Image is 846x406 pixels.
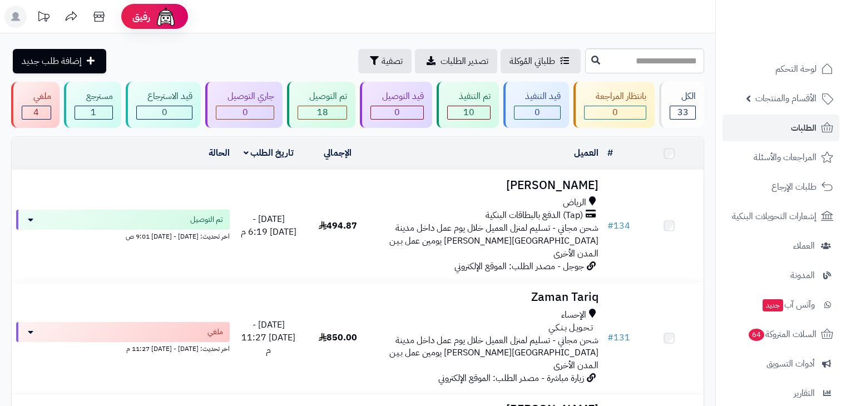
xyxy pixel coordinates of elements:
a: ملغي 4 [9,82,62,128]
a: تصدير الطلبات [415,49,497,73]
img: logo-2.png [770,28,835,51]
h3: [PERSON_NAME] [377,179,598,192]
span: (Tap) الدفع بالبطاقات البنكية [486,209,583,222]
span: طلباتي المُوكلة [509,55,555,68]
a: # [607,146,613,160]
a: وآتس آبجديد [723,291,839,318]
span: التقارير [794,385,815,401]
span: أدوات التسويق [766,356,815,372]
a: أدوات التسويق [723,350,839,377]
a: المدونة [723,262,839,289]
span: 0 [535,106,540,119]
span: 494.87 [319,219,357,232]
span: [DATE] - [DATE] 6:19 م [241,212,296,239]
a: #134 [607,219,630,232]
span: جوجل - مصدر الطلب: الموقع الإلكتروني [454,260,584,273]
button: تصفية [358,49,412,73]
a: إشعارات التحويلات البنكية [723,203,839,230]
a: الطلبات [723,115,839,141]
div: تم التوصيل [298,90,347,103]
div: قيد التنفيذ [514,90,561,103]
div: 10 [448,106,490,119]
div: الكل [670,90,696,103]
span: 0 [394,106,400,119]
div: 0 [514,106,561,119]
span: 18 [317,106,328,119]
a: مسترجع 1 [62,82,123,128]
div: 1 [75,106,112,119]
div: تم التنفيذ [447,90,491,103]
div: بانتظار المراجعة [584,90,646,103]
a: بانتظار المراجعة 0 [571,82,657,128]
span: 0 [612,106,618,119]
span: الإحساء [561,309,586,321]
div: مسترجع [75,90,113,103]
div: اخر تحديث: [DATE] - [DATE] 11:27 م [16,342,230,354]
img: ai-face.png [155,6,177,28]
div: قيد التوصيل [370,90,424,103]
span: تم التوصيل [190,214,223,225]
div: 18 [298,106,347,119]
a: تحديثات المنصة [29,6,57,31]
a: تم التنفيذ 10 [434,82,501,128]
a: قيد التنفيذ 0 [501,82,572,128]
span: الأقسام والمنتجات [755,91,817,106]
a: جاري التوصيل 0 [203,82,285,128]
a: تاريخ الطلب [244,146,294,160]
div: جاري التوصيل [216,90,274,103]
span: 1 [91,106,96,119]
span: # [607,219,614,232]
div: 0 [216,106,274,119]
span: تصفية [382,55,403,68]
a: إضافة طلب جديد [13,49,106,73]
span: تصدير الطلبات [441,55,488,68]
span: تـحـويـل بـنـكـي [548,321,593,334]
div: ملغي [22,90,51,103]
span: 0 [243,106,248,119]
a: الكل33 [657,82,706,128]
a: تم التوصيل 18 [285,82,358,128]
span: 0 [162,106,167,119]
div: 0 [137,106,192,119]
span: شحن مجاني - تسليم لمنزل العميل خلال يوم عمل داخل مدينة [GEOGRAPHIC_DATA][PERSON_NAME] يومين عمل ب... [389,334,598,373]
span: 64 [749,329,764,341]
span: شحن مجاني - تسليم لمنزل العميل خلال يوم عمل داخل مدينة [GEOGRAPHIC_DATA][PERSON_NAME] يومين عمل ب... [389,221,598,260]
span: 4 [33,106,39,119]
span: جديد [763,299,783,311]
a: قيد الاسترجاع 0 [123,82,204,128]
span: لوحة التحكم [775,61,817,77]
a: طلباتي المُوكلة [501,49,581,73]
span: المراجعات والأسئلة [754,150,817,165]
div: 0 [585,106,646,119]
a: العملاء [723,232,839,259]
span: طلبات الإرجاع [771,179,817,195]
a: الحالة [209,146,230,160]
span: # [607,331,614,344]
div: اخر تحديث: [DATE] - [DATE] 9:01 ص [16,230,230,241]
span: 10 [463,106,474,119]
span: [DATE] - [DATE] 11:27 م [241,318,295,357]
a: لوحة التحكم [723,56,839,82]
span: الطلبات [791,120,817,136]
div: 0 [371,106,423,119]
span: وآتس آب [761,297,815,313]
span: المدونة [790,268,815,283]
span: ملغي [207,326,223,338]
span: إشعارات التحويلات البنكية [732,209,817,224]
span: إضافة طلب جديد [22,55,82,68]
span: رفيق [132,10,150,23]
span: 33 [677,106,689,119]
span: زيارة مباشرة - مصدر الطلب: الموقع الإلكتروني [438,372,584,385]
a: قيد التوصيل 0 [358,82,434,128]
span: العملاء [793,238,815,254]
span: 850.00 [319,331,357,344]
a: طلبات الإرجاع [723,174,839,200]
a: السلات المتروكة64 [723,321,839,348]
a: الإجمالي [324,146,352,160]
div: قيد الاسترجاع [136,90,193,103]
a: #131 [607,331,630,344]
span: الرياض [563,196,586,209]
a: العميل [574,146,598,160]
a: المراجعات والأسئلة [723,144,839,171]
h3: Zaman Tariq [377,291,598,304]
